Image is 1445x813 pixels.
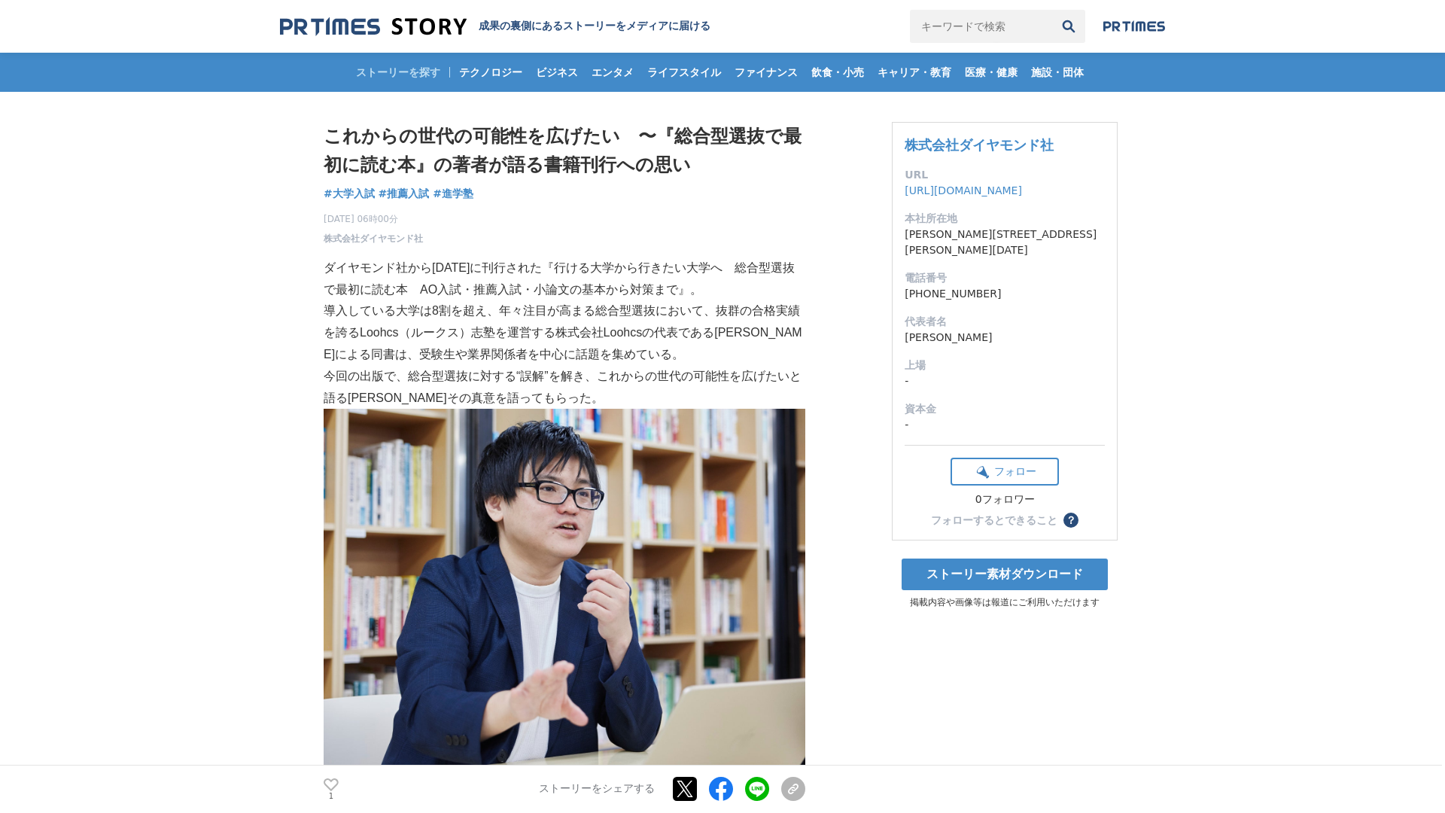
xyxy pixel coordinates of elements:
span: #大学入試 [324,187,375,200]
a: [URL][DOMAIN_NAME] [905,184,1022,196]
a: 施設・団体 [1025,53,1090,92]
dt: 本社所在地 [905,211,1105,227]
dt: 代表者名 [905,314,1105,330]
p: ストーリーをシェアする [539,783,655,796]
dd: [PHONE_NUMBER] [905,286,1105,302]
input: キーワードで検索 [910,10,1052,43]
dd: [PERSON_NAME][STREET_ADDRESS][PERSON_NAME][DATE] [905,227,1105,258]
p: ダイヤモンド社から[DATE]に刊行された『行ける大学から行きたい大学へ 総合型選抜で最初に読む本 AO入試・推薦入試・小論文の基本から対策まで』。 [324,257,805,301]
span: 飲食・小売 [805,65,870,79]
div: 0フォロワー [951,493,1059,507]
dt: URL [905,167,1105,183]
a: 成果の裏側にあるストーリーをメディアに届ける 成果の裏側にあるストーリーをメディアに届ける [280,17,710,37]
img: thumbnail_a1e42290-8c5b-11f0-9be3-074a6b9b5375.jpg [324,409,805,765]
a: エンタメ [586,53,640,92]
img: prtimes [1103,20,1165,32]
dd: [PERSON_NAME] [905,330,1105,346]
span: キャリア・教育 [872,65,957,79]
a: キャリア・教育 [872,53,957,92]
h1: これからの世代の可能性を広げたい 〜『総合型選抜で最初に読む本』の著者が語る書籍刊⾏への思い [324,122,805,180]
a: 飲食・小売 [805,53,870,92]
a: ストーリー素材ダウンロード [902,559,1108,590]
span: 施設・団体 [1025,65,1090,79]
a: テクノロジー [453,53,528,92]
a: ライフスタイル [641,53,727,92]
span: テクノロジー [453,65,528,79]
p: 掲載内容や画像等は報道にご利用いただけます [892,596,1118,609]
a: ファイナンス [729,53,804,92]
div: フォローするとできること [931,515,1057,525]
span: [DATE] 06時00分 [324,212,423,226]
a: 医療・健康 [959,53,1024,92]
p: 1 [324,793,339,800]
a: #大学入試 [324,186,375,202]
a: 株式会社ダイヤモンド社 [905,137,1054,153]
span: #進学塾 [433,187,473,200]
span: ライフスタイル [641,65,727,79]
span: #推薦入試 [379,187,430,200]
button: ？ [1063,513,1078,528]
p: 今回の出版で、総合型選抜に対する“誤解”を解き、これからの世代の可能性を広げたいと語る[PERSON_NAME]その真意を語ってもらった。 [324,366,805,410]
a: 株式会社ダイヤモンド社 [324,232,423,245]
span: ？ [1066,515,1076,525]
dt: 電話番号 [905,270,1105,286]
dt: 上場 [905,358,1105,373]
h2: 成果の裏側にあるストーリーをメディアに届ける [479,20,710,33]
dd: - [905,373,1105,389]
span: エンタメ [586,65,640,79]
a: #進学塾 [433,186,473,202]
img: 成果の裏側にあるストーリーをメディアに届ける [280,17,467,37]
button: フォロー [951,458,1059,486]
span: ファイナンス [729,65,804,79]
dt: 資本金 [905,401,1105,417]
a: ビジネス [530,53,584,92]
span: ビジネス [530,65,584,79]
p: 導入している大学は8割を超え、年々注目が高まる総合型選抜において、抜群の合格実績を誇るLoohcs（ルークス）志塾を運営する株式会社Loohcsの代表である[PERSON_NAME]による同書は... [324,300,805,365]
span: 医療・健康 [959,65,1024,79]
dd: - [905,417,1105,433]
button: 検索 [1052,10,1085,43]
a: #推薦入試 [379,186,430,202]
